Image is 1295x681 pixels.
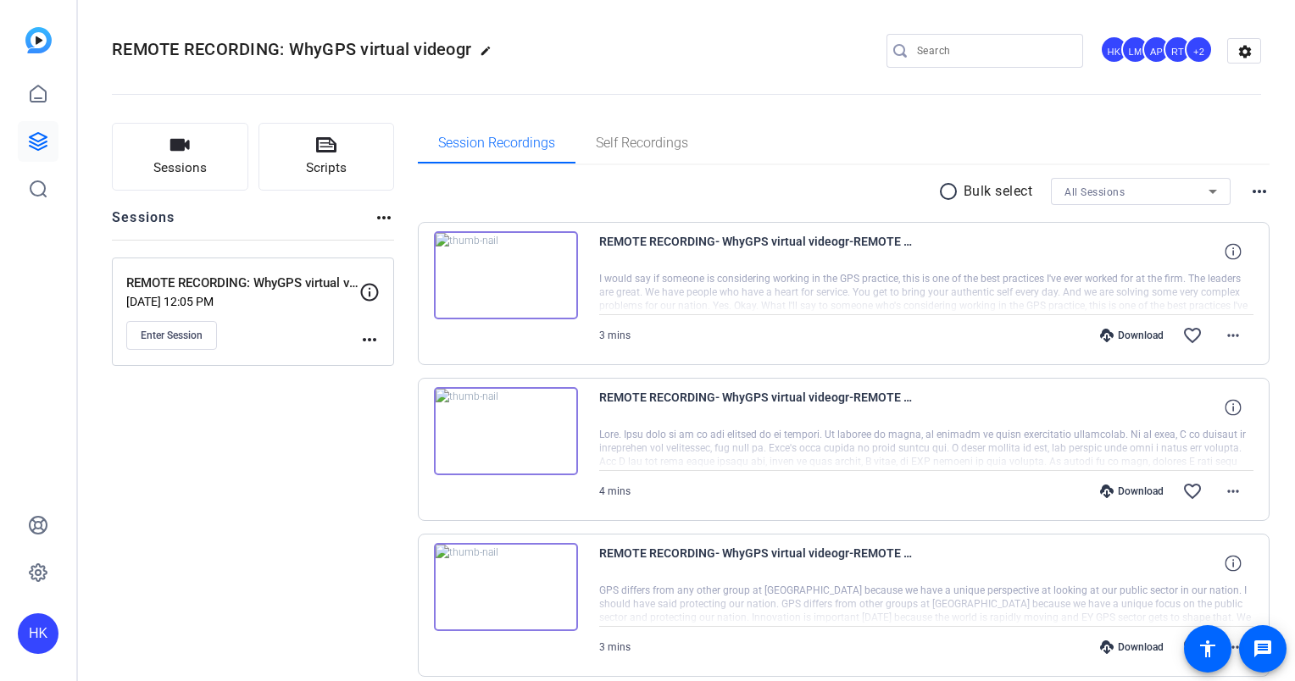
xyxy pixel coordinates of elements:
[434,543,578,631] img: thumb-nail
[1121,36,1151,65] ngx-avatar: Lalo Moreno
[1223,481,1243,501] mat-icon: more_horiz
[153,158,207,178] span: Sessions
[917,41,1070,61] input: Search
[599,387,913,428] span: REMOTE RECORDING- WhyGPS virtual videogr-REMOTE RECORDING- WhyGPS virtual videography -[PERSON_NA...
[434,387,578,475] img: thumb-nail
[1142,36,1172,65] ngx-avatar: Andrew Penziner
[434,231,578,319] img: thumb-nail
[126,321,217,350] button: Enter Session
[438,136,555,150] span: Session Recordings
[1182,637,1203,657] mat-icon: favorite_border
[258,123,395,191] button: Scripts
[1092,484,1172,498] div: Download
[1142,36,1170,64] div: AP
[112,39,471,59] span: REMOTE RECORDING: WhyGPS virtual videogr
[1182,481,1203,501] mat-icon: favorite_border
[1121,36,1149,64] div: LM
[25,27,52,53] img: blue-gradient.svg
[1064,186,1125,198] span: All Sessions
[599,641,631,653] span: 3 mins
[599,231,913,272] span: REMOTE RECORDING- WhyGPS virtual videogr-REMOTE RECORDING- WhyGPS virtual videography -[PERSON_NA...
[374,208,394,228] mat-icon: more_horiz
[599,543,913,584] span: REMOTE RECORDING- WhyGPS virtual videogr-REMOTE RECORDING- WhyGPS virtual videography -[PERSON_NA...
[126,274,359,293] p: REMOTE RECORDING: WhyGPS virtual videography ([PERSON_NAME]) // 2504-11516-CS
[1100,36,1128,64] div: HK
[1092,329,1172,342] div: Download
[599,329,631,341] span: 3 mins
[359,329,380,350] mat-icon: more_horiz
[1249,181,1270,202] mat-icon: more_horiz
[126,295,359,308] p: [DATE] 12:05 PM
[112,208,175,240] h2: Sessions
[1253,639,1273,659] mat-icon: message
[964,181,1033,202] p: Bulk select
[1100,36,1130,65] ngx-avatar: Hakim Kabbaj
[1164,36,1192,64] div: RT
[599,485,631,497] span: 4 mins
[112,123,248,191] button: Sessions
[1223,637,1243,657] mat-icon: more_horiz
[18,613,58,654] div: HK
[1092,640,1172,654] div: Download
[1198,639,1218,659] mat-icon: accessibility
[141,329,203,342] span: Enter Session
[306,158,347,178] span: Scripts
[1164,36,1193,65] ngx-avatar: Rob Thomas
[1223,325,1243,346] mat-icon: more_horiz
[596,136,688,150] span: Self Recordings
[1185,36,1213,64] div: +2
[1182,325,1203,346] mat-icon: favorite_border
[1228,39,1262,64] mat-icon: settings
[480,45,500,65] mat-icon: edit
[938,181,964,202] mat-icon: radio_button_unchecked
